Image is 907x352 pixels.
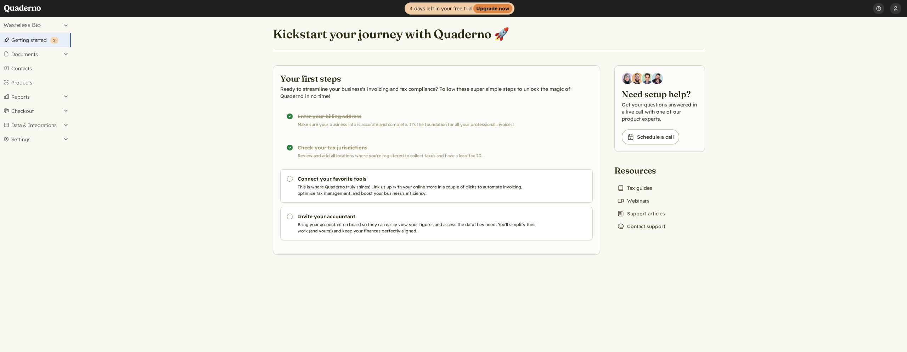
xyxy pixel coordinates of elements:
[280,169,593,203] a: Connect your favorite tools This is where Quaderno truly shines! Link us up with your online stor...
[632,73,643,84] img: Jairo Fumero, Account Executive at Quaderno
[614,196,652,206] a: Webinars
[622,88,698,100] h2: Need setup help?
[614,209,668,219] a: Support articles
[473,4,512,13] strong: Upgrade now
[642,73,653,84] img: Ivo Oltmans, Business Developer at Quaderno
[298,184,539,197] p: This is where Quaderno truly shines! Link us up with your online store in a couple of clicks to a...
[280,86,593,100] p: Ready to streamline your business's invoicing and tax compliance? Follow these super simple steps...
[280,207,593,240] a: Invite your accountant Bring your accountant on board so they can easily view your figures and ac...
[622,130,679,144] a: Schedule a call
[405,2,514,15] a: 4 days left in your free trialUpgrade now
[298,221,539,234] p: Bring your accountant on board so they can easily view your figures and access the data they need...
[280,73,593,84] h2: Your first steps
[53,38,56,43] span: 2
[614,165,668,176] h2: Resources
[614,183,655,193] a: Tax guides
[652,73,663,84] img: Javier Rubio, DevRel at Quaderno
[298,175,539,182] h3: Connect your favorite tools
[298,213,539,220] h3: Invite your accountant
[614,221,668,231] a: Contact support
[622,101,698,122] p: Get your questions answered in a live call with one of our product experts.
[622,73,633,84] img: Diana Carrasco, Account Executive at Quaderno
[273,26,509,42] h1: Kickstart your journey with Quaderno 🚀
